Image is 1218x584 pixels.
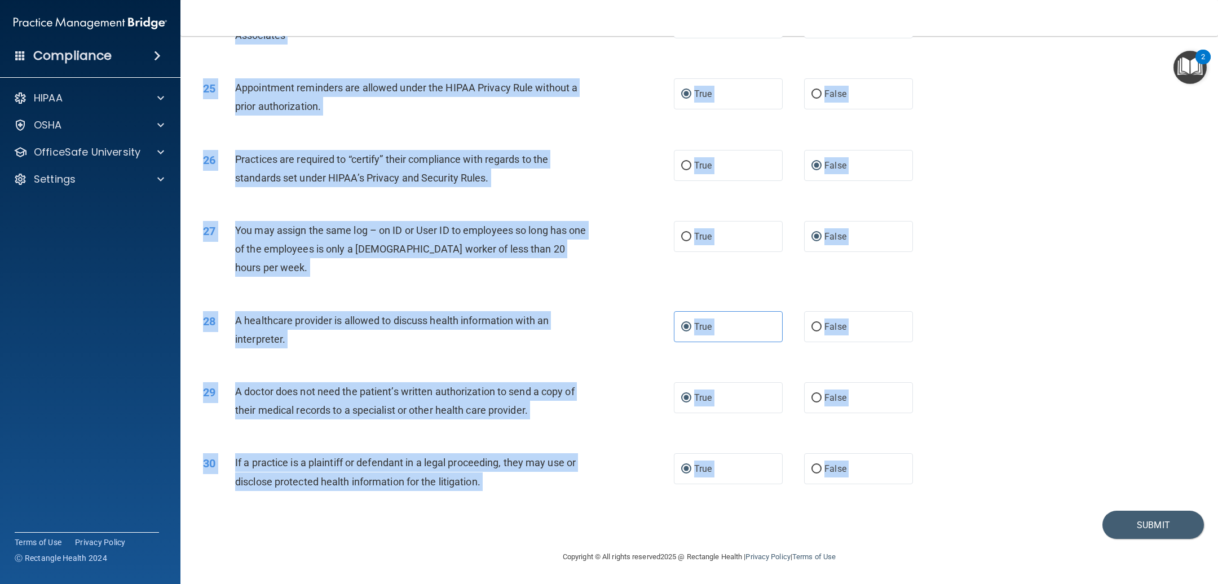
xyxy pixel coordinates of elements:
span: True [694,231,712,242]
input: True [681,394,691,402]
span: 27 [203,224,215,238]
span: 30 [203,457,215,470]
span: True [694,463,712,474]
span: Practices are required to “certify” their compliance with regards to the standards set under HIPA... [235,153,548,184]
button: Open Resource Center, 2 new notifications [1173,51,1207,84]
input: True [681,465,691,474]
a: OSHA [14,118,164,132]
span: False [824,321,846,332]
span: False [824,160,846,171]
a: Terms of Use [15,537,61,548]
span: 29 [203,386,215,399]
input: True [681,233,691,241]
a: Privacy Policy [745,552,790,561]
h4: Compliance [33,48,112,64]
span: False [824,392,846,403]
div: 2 [1201,57,1205,72]
a: Privacy Policy [75,537,126,548]
div: Copyright © All rights reserved 2025 @ Rectangle Health | | [493,539,905,575]
span: A healthcare provider is allowed to discuss health information with an interpreter. [235,315,549,345]
p: OfficeSafe University [34,145,140,159]
input: True [681,323,691,331]
img: PMB logo [14,12,167,34]
p: OSHA [34,118,62,132]
input: True [681,162,691,170]
input: False [811,90,822,99]
p: HIPAA [34,91,63,105]
a: Terms of Use [792,552,836,561]
input: False [811,465,822,474]
span: 25 [203,82,215,95]
span: False [824,463,846,474]
input: False [811,394,822,402]
a: Settings [14,172,164,186]
span: True [694,392,712,403]
span: Appointment reminders are allowed under the HIPAA Privacy Rule without a prior authorization. [235,82,577,112]
span: False [824,231,846,242]
span: 28 [203,315,215,328]
span: You may assign the same log – on ID or User ID to employees so long has one of the employees is o... [235,224,586,273]
input: False [811,233,822,241]
input: False [811,162,822,170]
button: Submit [1102,511,1204,539]
a: OfficeSafe University [14,145,164,159]
span: Ⓒ Rectangle Health 2024 [15,552,107,564]
span: If a practice is a plaintiff or defendant in a legal proceeding, they may use or disclose protect... [235,457,576,487]
span: 26 [203,153,215,167]
span: A practice is required to monitor and is liable for the actions of its Business Associates [235,11,571,41]
p: Settings [34,172,76,186]
span: True [694,160,712,171]
a: HIPAA [14,91,164,105]
span: True [694,321,712,332]
span: True [694,89,712,99]
span: A doctor does not need the patient’s written authorization to send a copy of their medical record... [235,386,575,416]
input: False [811,323,822,331]
span: False [824,89,846,99]
input: True [681,90,691,99]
